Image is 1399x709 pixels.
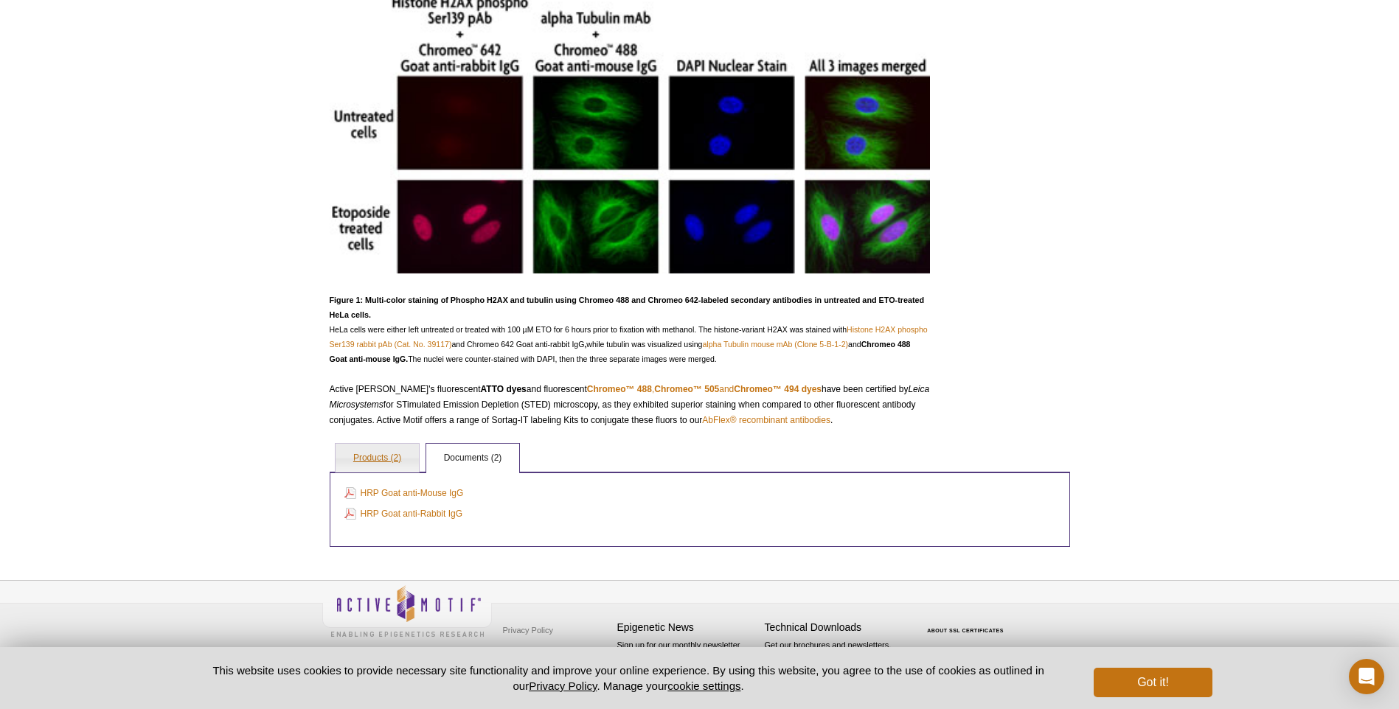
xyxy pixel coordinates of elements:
b: Chromeo™ 494 dyes [734,384,822,394]
p: Get our brochures and newsletters, or request them by mail. [765,639,905,677]
a: Documents (2) [426,444,520,473]
a: Products (2) [336,444,419,473]
img: Active Motif, [322,581,492,640]
a: HRP Goat anti-Rabbit IgG [344,506,463,522]
span: Active [PERSON_NAME]'s fluorescent and fluorescent have been certified by for STimulated Emission... [330,384,930,425]
a: ABOUT SSL CERTIFICATES [927,628,1004,633]
b: Chromeo™ 488 [587,384,652,394]
b: ATTO dyes [481,384,527,394]
a: HRP Goat anti-Mouse IgG [344,485,464,501]
a: alpha Tubulin mouse mAb (Clone 5-B-1-2) [702,340,848,349]
a: Privacy Policy [529,680,597,692]
h5: Figure 1: Multi-color staining of Phospho H2AX and tubulin using Chromeo 488 and Chromeo 642-labe... [330,293,930,322]
a: AbFlex® recombinant antibodies [702,415,830,425]
h4: Technical Downloads [765,621,905,634]
p: This website uses cookies to provide necessary site functionality and improve your online experie... [187,663,1070,694]
span: HeLa cells were either left untreated or treated with 100 µM ETO for 6 hours prior to fixation wi... [330,325,928,363]
p: Sign up for our monthly newsletter highlighting recent publications in the field of epigenetics. [617,639,757,689]
button: Got it! [1094,668,1212,697]
a: Terms & Conditions [499,641,577,663]
div: Open Intercom Messenger [1349,659,1384,694]
h4: Epigenetic News [617,621,757,634]
a: Privacy Policy [499,619,557,641]
button: cookie settings [667,680,740,692]
strong: , [584,340,586,349]
a: Histone H2AX phospho Ser139 rabbit pAb (Cat. No. 39117) [330,325,928,349]
a: Chromeo™ 488,Chromeo™ 505andChromeo™ 494 dyes [587,384,822,394]
b: Chromeo™ 505 [654,384,719,394]
table: Click to Verify - This site chose Symantec SSL for secure e-commerce and confidential communicati... [912,607,1023,639]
